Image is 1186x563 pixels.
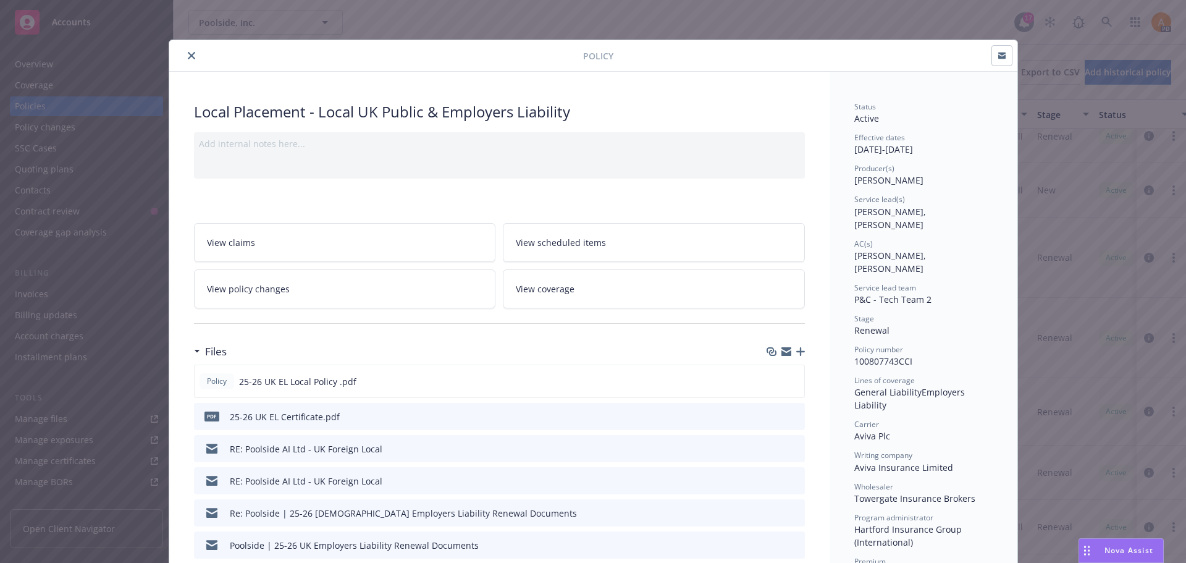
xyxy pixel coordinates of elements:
[854,512,933,523] span: Program administrator
[230,475,382,488] div: RE: Poolside AI Ltd - UK Foreign Local
[854,419,879,430] span: Carrier
[194,344,227,360] div: Files
[789,475,800,488] button: preview file
[769,539,779,552] button: download file
[854,344,903,355] span: Policy number
[854,101,876,112] span: Status
[854,324,889,336] span: Renewal
[239,375,356,388] span: 25-26 UK EL Local Policy .pdf
[854,239,873,249] span: AC(s)
[230,539,479,552] div: Poolside | 25-26 UK Employers Liability Renewal Documents
[516,282,574,295] span: View coverage
[230,410,340,423] div: 25-26 UK EL Certificate.pdf
[769,507,779,520] button: download file
[207,236,255,249] span: View claims
[788,375,799,388] button: preview file
[854,386,967,411] span: Employers Liability
[789,507,800,520] button: preview file
[854,430,890,442] span: Aviva Plc
[854,112,879,124] span: Active
[583,49,613,62] span: Policy
[194,101,805,122] div: Local Placement - Local UK Public & Employers Liability
[230,442,382,455] div: RE: Poolside AI Ltd - UK Foreign Local
[194,269,496,308] a: View policy changes
[516,236,606,249] span: View scheduled items
[205,344,227,360] h3: Files
[199,137,800,150] div: Add internal notes here...
[854,313,874,324] span: Stage
[204,376,229,387] span: Policy
[854,163,894,174] span: Producer(s)
[854,206,928,231] span: [PERSON_NAME], [PERSON_NAME]
[854,174,923,186] span: [PERSON_NAME]
[854,294,932,305] span: P&C - Tech Team 2
[1104,545,1153,556] span: Nova Assist
[230,507,577,520] div: Re: Poolside | 25-26 [DEMOGRAPHIC_DATA] Employers Liability Renewal Documents
[789,539,800,552] button: preview file
[204,412,219,421] span: pdf
[854,481,893,492] span: Wholesaler
[184,48,199,63] button: close
[854,462,953,473] span: Aviva Insurance Limited
[854,493,975,504] span: Towergate Insurance Brokers
[768,375,778,388] button: download file
[769,475,779,488] button: download file
[789,410,800,423] button: preview file
[1079,538,1164,563] button: Nova Assist
[854,282,916,293] span: Service lead team
[854,132,993,156] div: [DATE] - [DATE]
[1079,539,1095,562] div: Drag to move
[789,442,800,455] button: preview file
[854,355,912,367] span: 100807743CCI
[854,132,905,143] span: Effective dates
[854,375,915,386] span: Lines of coverage
[194,223,496,262] a: View claims
[503,269,805,308] a: View coverage
[854,194,905,205] span: Service lead(s)
[769,410,779,423] button: download file
[854,250,928,274] span: [PERSON_NAME], [PERSON_NAME]
[854,450,912,460] span: Writing company
[503,223,805,262] a: View scheduled items
[207,282,290,295] span: View policy changes
[854,523,964,548] span: Hartford Insurance Group (International)
[769,442,779,455] button: download file
[854,386,922,398] span: General Liability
